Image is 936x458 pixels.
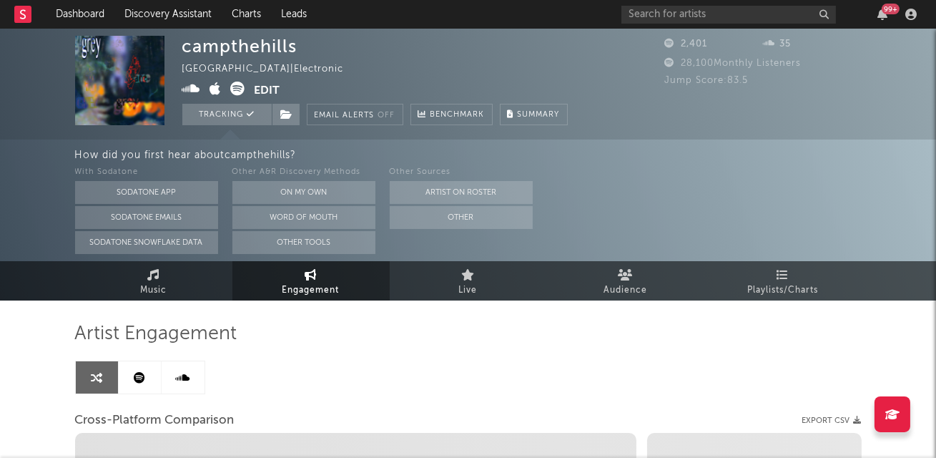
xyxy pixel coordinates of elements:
[232,164,375,181] div: Other A&R Discovery Methods
[75,181,218,204] button: Sodatone App
[390,181,533,204] button: Artist on Roster
[621,6,836,24] input: Search for artists
[255,82,280,99] button: Edit
[140,282,167,299] span: Music
[665,39,708,49] span: 2,401
[430,107,485,124] span: Benchmark
[500,104,568,125] button: Summary
[802,416,862,425] button: Export CSV
[75,261,232,301] a: Music
[390,261,547,301] a: Live
[665,76,749,85] span: Jump Score: 83.5
[390,164,533,181] div: Other Sources
[232,181,375,204] button: On My Own
[665,59,802,68] span: 28,100 Monthly Listeners
[232,261,390,301] a: Engagement
[410,104,493,125] a: Benchmark
[704,261,862,301] a: Playlists/Charts
[518,111,560,119] span: Summary
[604,282,647,299] span: Audience
[182,36,297,57] div: campthehills
[232,206,375,229] button: Word Of Mouth
[75,164,218,181] div: With Sodatone
[232,231,375,254] button: Other Tools
[307,104,403,125] button: Email AlertsOff
[378,112,395,120] em: Off
[75,206,218,229] button: Sodatone Emails
[75,326,237,343] span: Artist Engagement
[547,261,704,301] a: Audience
[75,412,235,429] span: Cross-Platform Comparison
[459,282,478,299] span: Live
[75,231,218,254] button: Sodatone Snowflake Data
[282,282,340,299] span: Engagement
[882,4,900,14] div: 99 +
[747,282,818,299] span: Playlists/Charts
[763,39,791,49] span: 35
[877,9,887,20] button: 99+
[390,206,533,229] button: Other
[182,61,360,78] div: [GEOGRAPHIC_DATA] | Electronic
[182,104,272,125] button: Tracking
